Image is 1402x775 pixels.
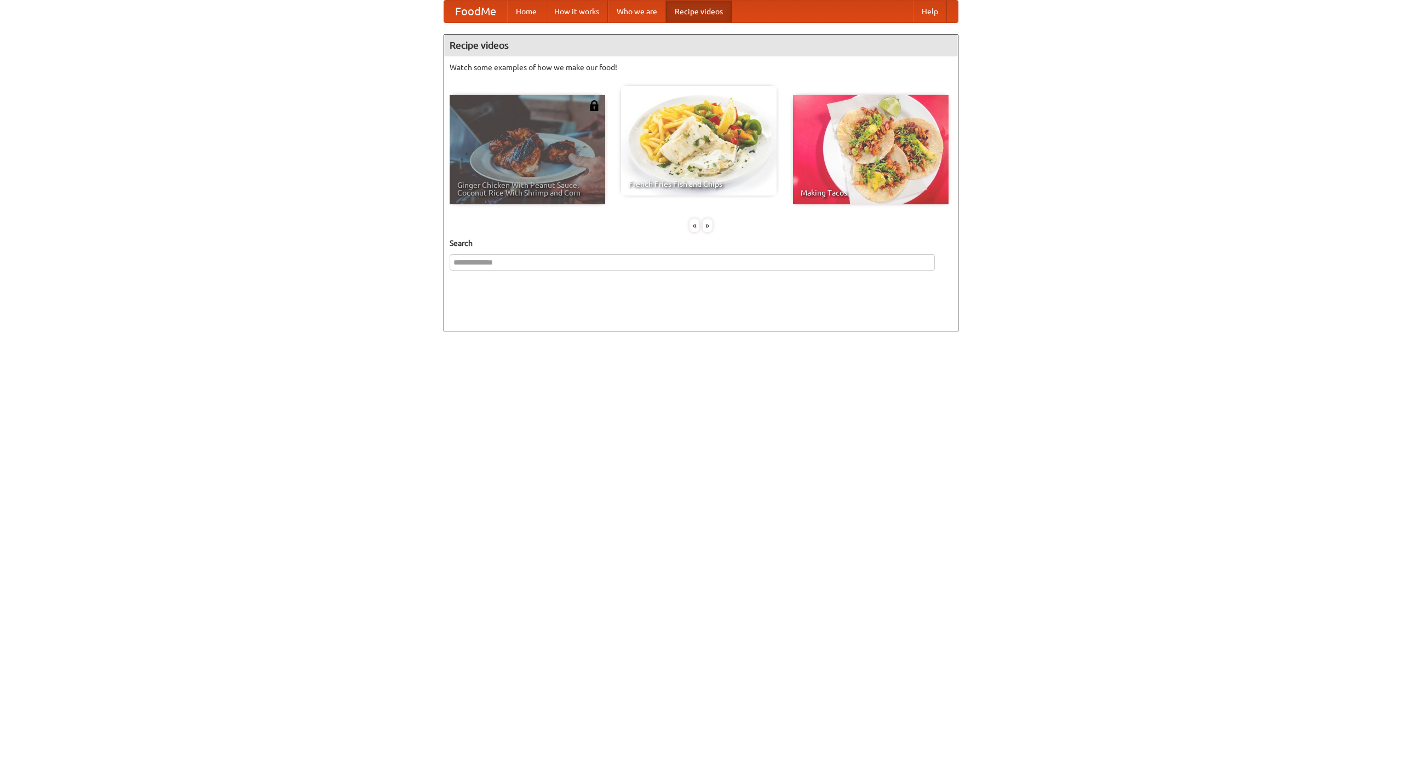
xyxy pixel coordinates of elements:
div: « [689,219,699,232]
a: Help [913,1,947,22]
span: French Fries Fish and Chips [629,180,769,188]
a: Who we are [608,1,666,22]
div: » [703,219,713,232]
a: Recipe videos [666,1,732,22]
a: Making Tacos [793,95,949,204]
h5: Search [450,238,952,249]
h4: Recipe videos [444,35,958,56]
span: Making Tacos [801,189,941,197]
a: How it works [545,1,608,22]
a: Home [507,1,545,22]
a: FoodMe [444,1,507,22]
p: Watch some examples of how we make our food! [450,62,952,73]
img: 483408.png [589,100,600,111]
a: French Fries Fish and Chips [621,86,777,196]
